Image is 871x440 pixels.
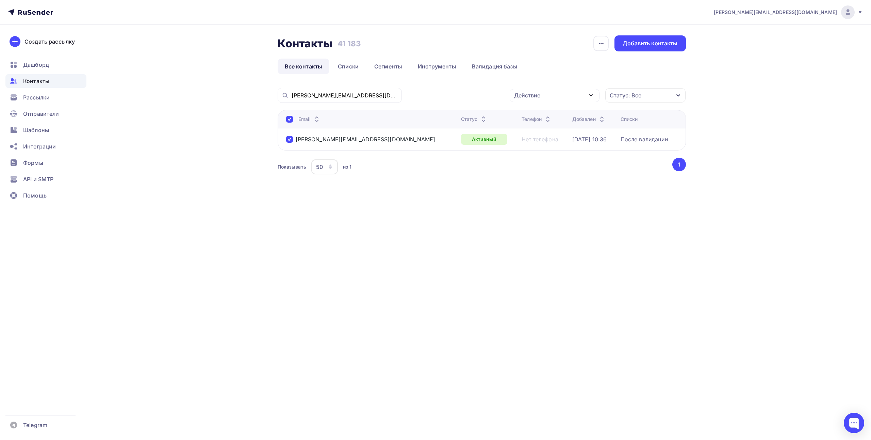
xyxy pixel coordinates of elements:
[343,163,352,170] div: из 1
[671,158,686,171] ul: Pagination
[23,61,49,69] span: Дашборд
[465,59,525,74] a: Валидация базы
[5,156,86,170] a: Формы
[24,37,75,46] div: Создать рассылку
[510,89,599,102] button: Действие
[278,59,330,74] a: Все контакты
[5,58,86,72] a: Дашборд
[623,40,677,47] div: Добавить контакты
[610,91,641,99] div: Статус: Все
[714,5,863,19] a: [PERSON_NAME][EMAIL_ADDRESS][DOMAIN_NAME]
[672,158,686,171] button: Go to page 1
[331,59,366,74] a: Списки
[23,142,56,151] span: Интеграции
[311,159,338,175] button: 50
[5,123,86,137] a: Шаблоны
[23,421,47,429] span: Telegram
[522,136,558,143] a: Нет телефона
[23,175,53,183] span: API и SMTP
[572,116,606,123] div: Добавлен
[23,159,43,167] span: Формы
[367,59,409,74] a: Сегменты
[316,163,323,171] div: 50
[514,91,540,99] div: Действие
[5,107,86,121] a: Отправители
[621,116,638,123] div: Списки
[621,136,668,143] a: После валидации
[461,116,488,123] div: Статус
[23,77,49,85] span: Контакты
[23,126,49,134] span: Шаблоны
[296,136,435,143] a: [PERSON_NAME][EMAIL_ADDRESS][DOMAIN_NAME]
[572,136,607,143] a: [DATE] 10:36
[23,191,47,200] span: Помощь
[292,92,398,99] input: Поиск
[714,9,837,16] span: [PERSON_NAME][EMAIL_ADDRESS][DOMAIN_NAME]
[605,88,686,103] button: Статус: Все
[522,116,552,123] div: Телефон
[278,37,333,50] h2: Контакты
[338,39,361,48] h3: 41 183
[461,134,507,145] a: Активный
[5,91,86,104] a: Рассылки
[23,93,50,101] span: Рассылки
[23,110,59,118] span: Отправители
[298,116,321,123] div: Email
[411,59,463,74] a: Инструменты
[278,163,306,170] div: Показывать
[5,74,86,88] a: Контакты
